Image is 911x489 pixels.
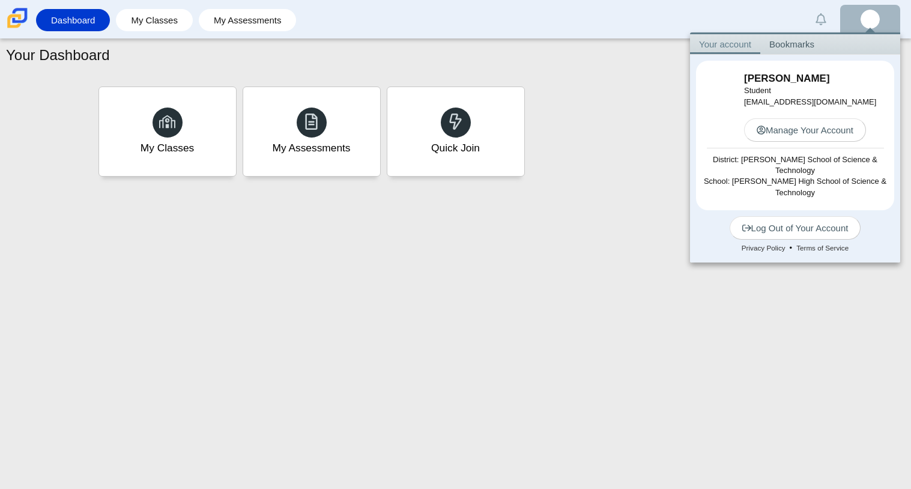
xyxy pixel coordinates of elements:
span: Student [744,86,771,95]
a: Carmen School of Science & Technology [5,22,30,32]
a: My Assessments [243,87,381,177]
img: Carmen School of Science & Technology [5,5,30,31]
a: Quick Join [387,87,525,177]
a: Log Out of Your Account [730,216,861,240]
a: My Assessments [205,9,291,31]
img: merlin.rodriguez.f0rCn7 [702,73,738,109]
div: District: [PERSON_NAME] School of Science & Technology [702,154,888,176]
a: Your account [690,34,760,54]
a: My Classes [98,87,237,177]
a: Alerts [808,6,834,32]
div: School: [PERSON_NAME] High School of Science & Technology [702,176,888,198]
div: Quick Join [431,141,480,156]
div: [EMAIL_ADDRESS][DOMAIN_NAME] [744,85,888,107]
a: Dashboard [42,9,104,31]
a: My Classes [122,9,187,31]
h1: Your Dashboard [6,45,110,65]
div: My Assessments [273,141,351,156]
h3: [PERSON_NAME] [744,71,888,86]
a: Terms of Service [792,243,853,254]
a: merlin.rodriguez.f0rCn7 [840,5,900,34]
div: • [696,240,894,257]
img: merlin.rodriguez.f0rCn7 [861,10,880,29]
a: Bookmarks [760,34,823,54]
a: Privacy Policy [737,243,790,254]
div: My Classes [141,141,195,156]
a: Manage Your Account [744,118,866,142]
